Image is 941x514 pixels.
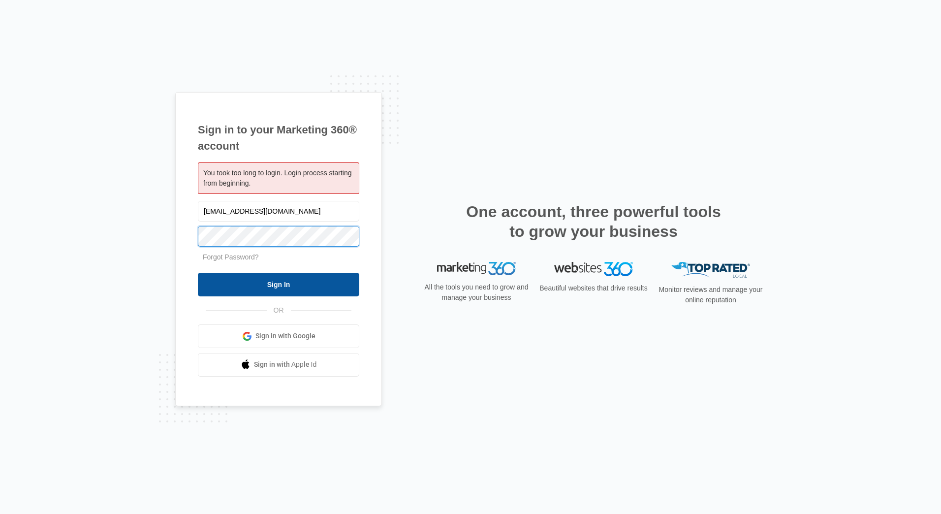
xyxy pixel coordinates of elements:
[198,273,359,296] input: Sign In
[554,262,633,276] img: Websites 360
[538,283,649,293] p: Beautiful websites that drive results
[671,262,750,278] img: Top Rated Local
[198,201,359,222] input: Email
[203,253,259,261] a: Forgot Password?
[198,353,359,377] a: Sign in with Apple Id
[198,324,359,348] a: Sign in with Google
[267,305,291,316] span: OR
[437,262,516,276] img: Marketing 360
[463,202,724,241] h2: One account, three powerful tools to grow your business
[198,122,359,154] h1: Sign in to your Marketing 360® account
[421,282,532,303] p: All the tools you need to grow and manage your business
[656,285,766,305] p: Monitor reviews and manage your online reputation
[254,359,317,370] span: Sign in with Apple Id
[203,169,351,187] span: You took too long to login. Login process starting from beginning.
[255,331,315,341] span: Sign in with Google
